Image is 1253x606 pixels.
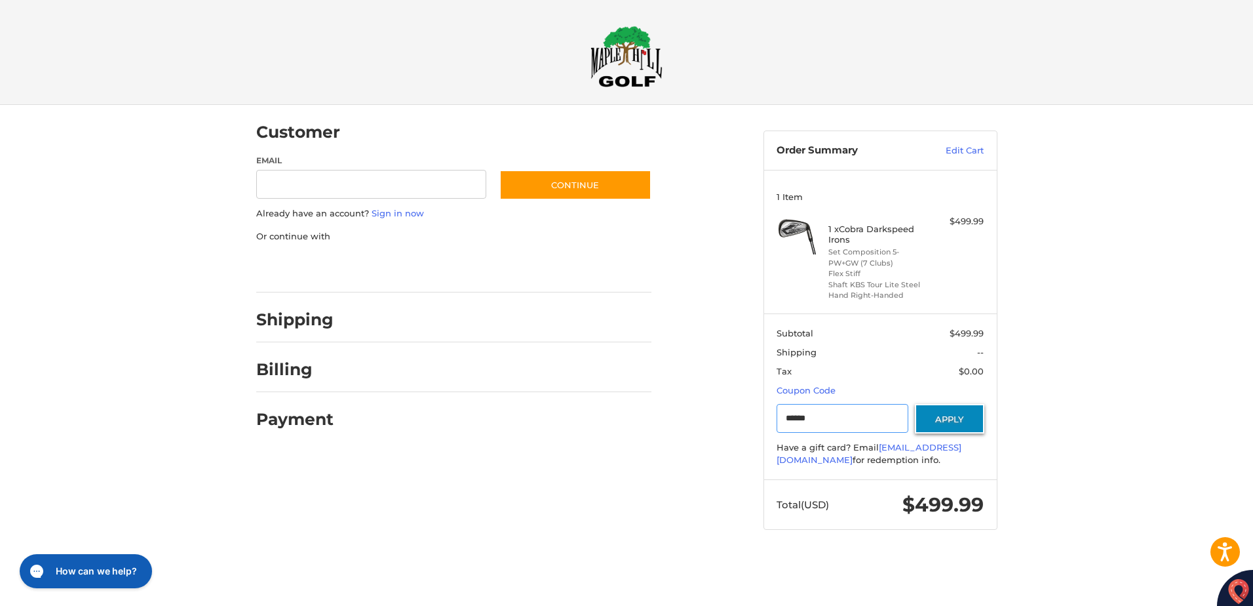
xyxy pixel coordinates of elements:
h2: Customer [256,122,340,142]
a: Sign in now [372,208,424,218]
li: Flex Stiff [828,268,929,279]
span: Tax [777,366,792,376]
h2: Shipping [256,310,334,330]
button: Apply [915,404,984,434]
span: $499.99 [902,493,984,517]
h2: Billing [256,359,333,380]
iframe: Gorgias live chat messenger [13,550,156,593]
a: Edit Cart [917,144,984,157]
p: Already have an account? [256,207,651,220]
h3: 1 Item [777,192,984,202]
img: Maple Hill Golf [590,26,663,87]
h4: 1 x Cobra Darkspeed Irons [828,224,929,245]
h2: Payment [256,409,334,430]
iframe: PayPal-paylater [363,256,461,279]
li: Hand Right-Handed [828,290,929,301]
span: Subtotal [777,328,813,338]
h3: Order Summary [777,144,917,157]
input: Gift Certificate or Coupon Code [777,404,908,434]
label: Email [256,155,487,167]
span: $0.00 [959,366,984,376]
div: Have a gift card? Email for redemption info. [777,441,984,467]
button: Continue [499,170,651,200]
iframe: PayPal-venmo [474,256,572,279]
div: $499.99 [932,215,984,228]
a: Coupon Code [777,385,836,395]
p: Or continue with [256,230,651,243]
span: $499.99 [950,328,984,338]
iframe: PayPal-paypal [252,256,350,279]
span: -- [977,347,984,357]
span: Total (USD) [777,498,829,511]
li: Set Composition 5-PW+GW (7 Clubs) [828,247,929,268]
li: Shaft KBS Tour Lite Steel [828,279,929,291]
span: Shipping [777,347,817,357]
